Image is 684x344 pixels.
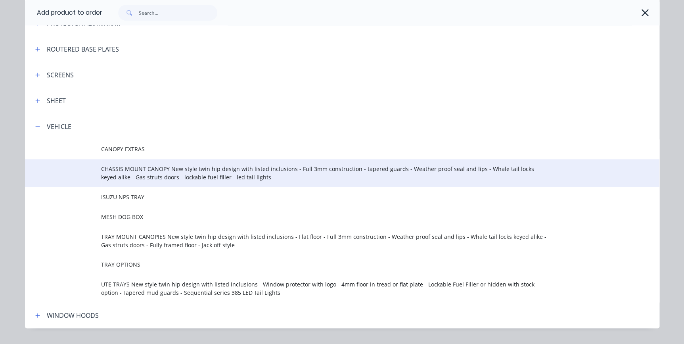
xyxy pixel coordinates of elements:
[101,233,548,249] span: TRAY MOUNT CANOPIES New style twin hip design with listed inclusions - Flat floor - Full 3mm cons...
[47,122,71,131] div: VEHICLE
[101,213,548,221] span: MESH DOG BOX
[47,44,119,54] div: ROUTERED BASE PLATES
[101,145,548,153] span: CANOPY EXTRAS
[139,5,217,21] input: Search...
[101,280,548,297] span: UTE TRAYS New style twin hip design with listed inclusions - Window protector with logo - 4mm flo...
[47,311,99,320] div: WINDOW HOODS
[101,260,548,269] span: TRAY OPTIONS
[47,96,66,106] div: SHEET
[101,165,548,181] span: CHASSIS MOUNT CANOPY New style twin hip design with listed inclusions - Full 3mm construction - t...
[47,70,74,80] div: SCREENS
[101,193,548,201] span: ISUZU NPS TRAY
